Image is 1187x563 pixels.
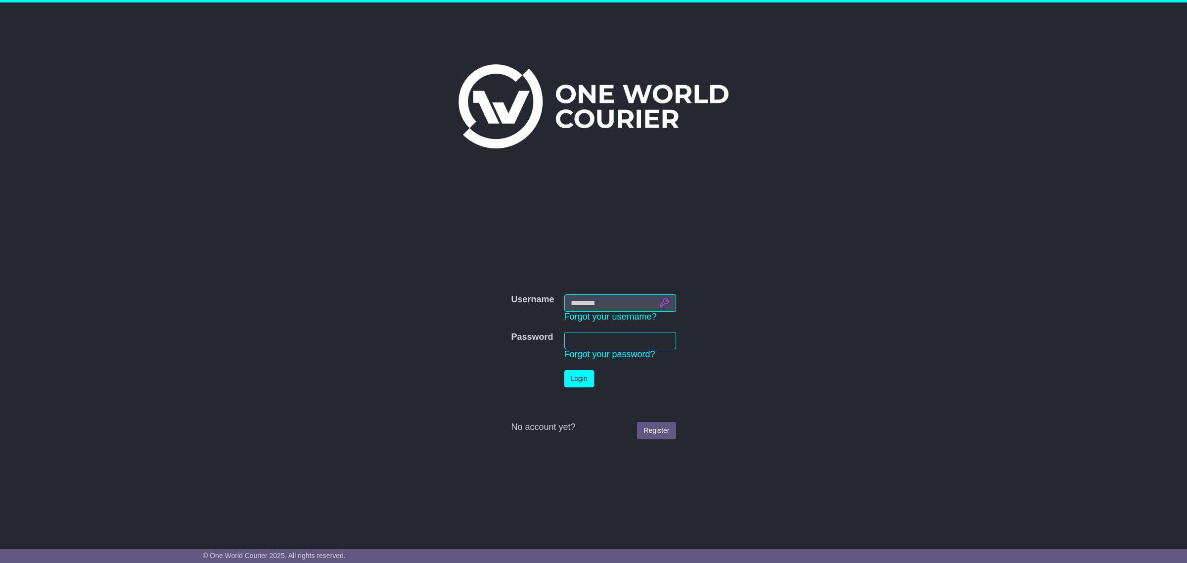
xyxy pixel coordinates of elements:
label: Password [511,332,553,343]
button: Login [564,370,594,387]
a: Forgot your password? [564,349,655,359]
a: Forgot your username? [564,312,657,322]
a: Register [637,422,676,439]
div: No account yet? [511,422,676,433]
label: Username [511,294,554,305]
span: © One World Courier 2025. All rights reserved. [203,552,346,560]
img: One World [458,64,729,148]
